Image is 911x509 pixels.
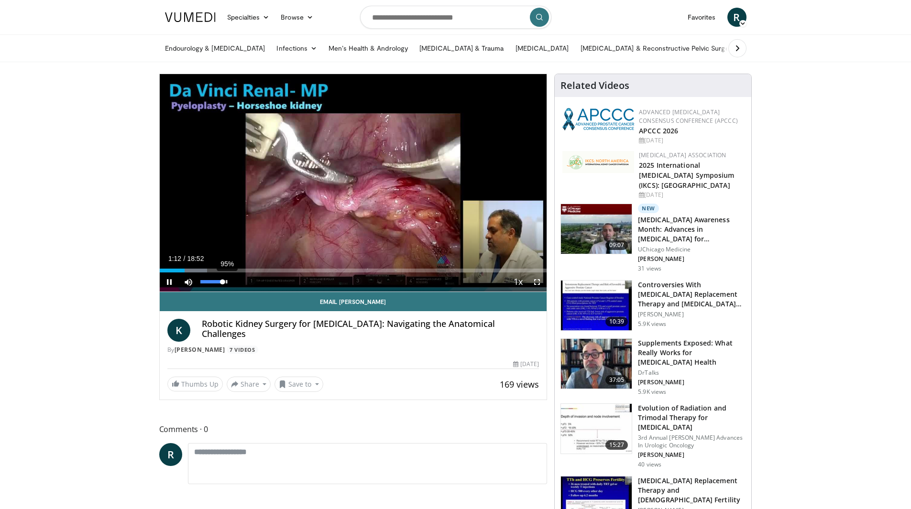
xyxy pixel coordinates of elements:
[159,39,271,58] a: Endourology & [MEDICAL_DATA]
[323,39,414,58] a: Men’s Health & Andrology
[560,280,746,331] a: 10:39 Controversies With [MEDICAL_DATA] Replacement Therapy and [MEDICAL_DATA] Can… [PERSON_NAME]...
[510,39,575,58] a: [MEDICAL_DATA]
[638,204,659,213] p: New
[639,161,734,190] a: 2025 International [MEDICAL_DATA] Symposium (IKCS): [GEOGRAPHIC_DATA]
[639,136,744,145] div: [DATE]
[638,255,746,263] p: [PERSON_NAME]
[227,346,258,354] a: 7 Videos
[638,388,666,396] p: 5.9K views
[168,255,181,262] span: 1:12
[638,215,746,244] h3: [MEDICAL_DATA] Awareness Month: Advances in [MEDICAL_DATA] for…
[414,39,510,58] a: [MEDICAL_DATA] & Trauma
[638,451,746,459] p: [PERSON_NAME]
[638,434,746,449] p: 3rd Annual [PERSON_NAME] Advances In Urologic Oncology
[638,280,746,309] h3: Controversies With [MEDICAL_DATA] Replacement Therapy and [MEDICAL_DATA] Can…
[638,461,661,468] p: 40 views
[227,377,271,392] button: Share
[561,204,632,254] img: f1f023a9-a474-4de8-84b7-c55bc6abca14.150x105_q85_crop-smart_upscale.jpg
[638,320,666,328] p: 5.9K views
[638,311,746,318] p: [PERSON_NAME]
[160,74,547,292] video-js: Video Player
[508,272,527,292] button: Playback Rate
[638,403,746,432] h3: Evolution of Radiation and Trimodal Therapy for [MEDICAL_DATA]
[160,292,547,311] a: Email [PERSON_NAME]
[200,280,228,283] div: Volume Level
[560,338,746,396] a: 37:05 Supplements Exposed: What Really Works for [MEDICAL_DATA] Health DrTalks [PERSON_NAME] 5.9K...
[221,8,275,27] a: Specialties
[167,346,539,354] div: By
[638,246,746,253] p: UChicago Medicine
[639,191,744,199] div: [DATE]
[605,440,628,450] span: 15:27
[165,12,216,22] img: VuMedi Logo
[179,272,198,292] button: Mute
[727,8,746,27] a: R
[275,8,319,27] a: Browse
[360,6,551,29] input: Search topics, interventions
[575,39,741,58] a: [MEDICAL_DATA] & Reconstructive Pelvic Surgery
[561,281,632,330] img: 418933e4-fe1c-4c2e-be56-3ce3ec8efa3b.150x105_q85_crop-smart_upscale.jpg
[562,108,634,130] img: 92ba7c40-df22-45a2-8e3f-1ca017a3d5ba.png.150x105_q85_autocrop_double_scale_upscale_version-0.2.png
[561,404,632,454] img: 15ad4c9f-d4af-4b0e-8567-6cc673462317.150x105_q85_crop-smart_upscale.jpg
[638,476,746,505] h3: [MEDICAL_DATA] Replacement Therapy and [DEMOGRAPHIC_DATA] Fertility
[160,272,179,292] button: Pause
[167,319,190,342] a: K
[527,272,547,292] button: Fullscreen
[638,369,746,377] p: DrTalks
[159,423,548,435] span: Comments 0
[202,319,539,339] h4: Robotic Kidney Surgery for [MEDICAL_DATA]: Navigating the Anatomical Challenges
[638,265,661,272] p: 31 views
[639,126,678,135] a: APCCC 2026
[605,240,628,250] span: 09:07
[560,403,746,468] a: 15:27 Evolution of Radiation and Trimodal Therapy for [MEDICAL_DATA] 3rd Annual [PERSON_NAME] Adv...
[159,443,182,466] a: R
[605,375,628,385] span: 37:05
[271,39,323,58] a: Infections
[639,151,726,159] a: [MEDICAL_DATA] Association
[638,338,746,367] h3: Supplements Exposed: What Really Works for [MEDICAL_DATA] Health
[682,8,722,27] a: Favorites
[184,255,186,262] span: /
[500,379,539,390] span: 169 views
[160,269,547,272] div: Progress Bar
[561,339,632,389] img: 649d3fc0-5ee3-4147-b1a3-955a692e9799.150x105_q85_crop-smart_upscale.jpg
[274,377,323,392] button: Save to
[187,255,204,262] span: 18:52
[513,360,539,368] div: [DATE]
[167,377,223,391] a: Thumbs Up
[175,346,225,354] a: [PERSON_NAME]
[562,151,634,173] img: fca7e709-d275-4aeb-92d8-8ddafe93f2a6.png.150x105_q85_autocrop_double_scale_upscale_version-0.2.png
[560,80,629,91] h4: Related Videos
[605,317,628,326] span: 10:39
[639,108,738,125] a: Advanced [MEDICAL_DATA] Consensus Conference (APCCC)
[560,204,746,272] a: 09:07 New [MEDICAL_DATA] Awareness Month: Advances in [MEDICAL_DATA] for… UChicago Medicine [PERS...
[638,379,746,386] p: [PERSON_NAME]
